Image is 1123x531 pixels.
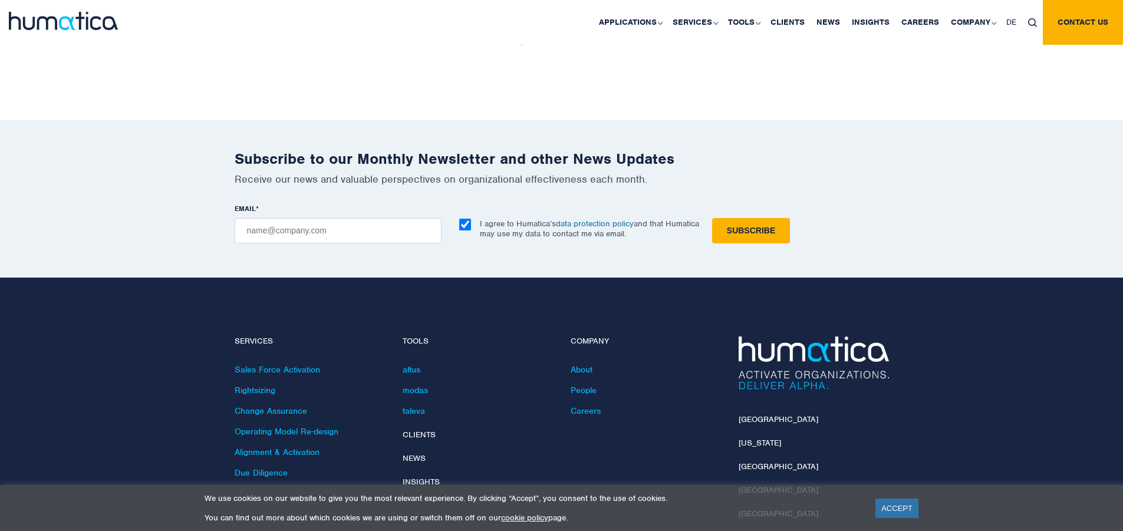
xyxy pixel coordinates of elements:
[501,513,548,523] a: cookie policy
[571,405,601,416] a: Careers
[403,453,426,463] a: News
[235,467,288,478] a: Due Diligence
[571,385,597,395] a: People
[235,364,320,375] a: Sales Force Activation
[875,499,918,518] a: ACCEPT
[403,430,436,440] a: Clients
[403,477,440,487] a: Insights
[205,493,861,503] p: We use cookies on our website to give you the most relevant experience. By clicking “Accept”, you...
[403,385,428,395] a: modas
[235,447,320,457] a: Alignment & Activation
[235,218,442,243] input: name@company.com
[9,12,118,30] img: logo
[403,364,420,375] a: altus
[1028,18,1037,27] img: search_icon
[235,204,256,213] span: EMAIL
[403,405,425,416] a: taleva
[739,438,781,448] a: [US_STATE]
[1006,17,1016,27] span: DE
[235,173,889,186] p: Receive our news and valuable perspectives on organizational effectiveness each month.
[739,337,889,390] img: Humatica
[235,385,275,395] a: Rightsizing
[712,218,790,243] input: Subscribe
[235,150,889,168] h2: Subscribe to our Monthly Newsletter and other News Updates
[480,219,699,239] p: I agree to Humatica’s and that Humatica may use my data to contact me via email.
[739,414,818,424] a: [GEOGRAPHIC_DATA]
[556,219,634,229] a: data protection policy
[571,337,721,347] h4: Company
[235,405,307,416] a: Change Assurance
[403,337,553,347] h4: Tools
[571,364,592,375] a: About
[459,219,471,230] input: I agree to Humatica’sdata protection policyand that Humatica may use my data to contact me via em...
[235,426,338,437] a: Operating Model Re-design
[235,337,385,347] h4: Services
[205,513,861,523] p: You can find out more about which cookies we are using or switch them off on our page.
[739,461,818,471] a: [GEOGRAPHIC_DATA]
